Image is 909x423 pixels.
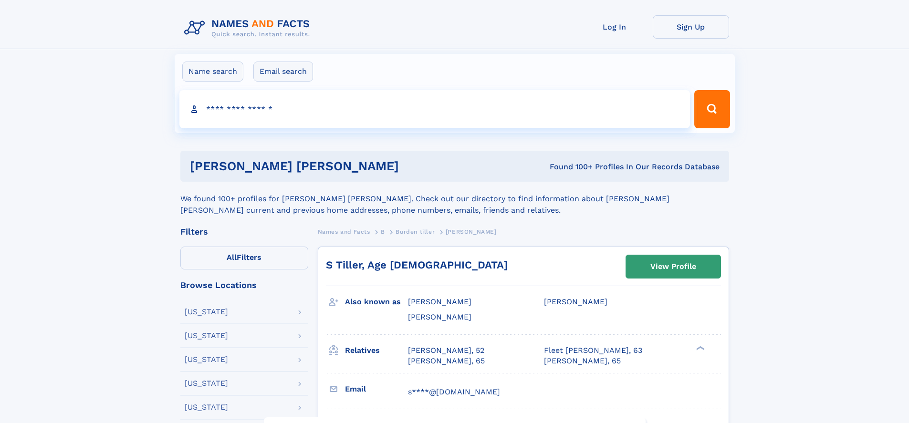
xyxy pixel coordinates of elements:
[180,15,318,41] img: Logo Names and Facts
[446,228,497,235] span: [PERSON_NAME]
[408,356,485,366] a: [PERSON_NAME], 65
[576,15,653,39] a: Log In
[408,345,484,356] a: [PERSON_NAME], 52
[544,356,621,366] a: [PERSON_NAME], 65
[180,281,308,289] div: Browse Locations
[185,403,228,411] div: [US_STATE]
[345,294,408,310] h3: Also known as
[694,345,705,351] div: ❯
[180,227,308,236] div: Filters
[626,255,721,278] a: View Profile
[180,182,729,216] div: We found 100+ profiles for [PERSON_NAME] [PERSON_NAME]. Check out our directory to find informati...
[182,62,243,82] label: Name search
[544,297,607,306] span: [PERSON_NAME]
[544,345,642,356] a: Fleet [PERSON_NAME], 63
[326,259,508,271] a: S Tiller, Age [DEMOGRAPHIC_DATA]
[318,226,370,237] a: Names and Facts
[408,297,471,306] span: [PERSON_NAME]
[179,90,690,128] input: search input
[185,308,228,316] div: [US_STATE]
[381,226,385,237] a: B
[345,381,408,397] h3: Email
[227,253,237,262] span: All
[408,312,471,321] span: [PERSON_NAME]
[185,380,228,387] div: [US_STATE]
[190,160,474,172] h1: [PERSON_NAME] [PERSON_NAME]
[180,247,308,269] label: Filters
[381,228,385,235] span: B
[253,62,313,82] label: Email search
[185,356,228,363] div: [US_STATE]
[650,256,696,278] div: View Profile
[474,162,720,172] div: Found 100+ Profiles In Our Records Database
[396,228,435,235] span: Burden tiller
[396,226,435,237] a: Burden tiller
[694,90,730,128] button: Search Button
[185,332,228,340] div: [US_STATE]
[345,342,408,359] h3: Relatives
[653,15,729,39] a: Sign Up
